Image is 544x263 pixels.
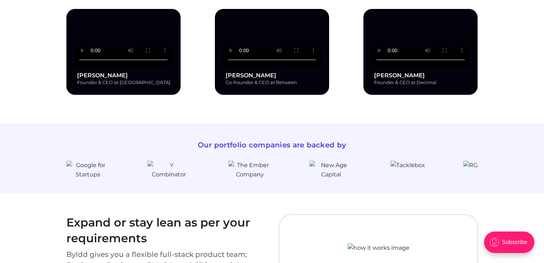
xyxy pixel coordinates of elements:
img: RG [463,161,478,179]
p: Founder & CEO at Decimal [374,79,470,86]
img: The Ember Company [228,161,271,179]
img: Tacklebox [391,161,425,179]
h3: [PERSON_NAME] [374,72,470,79]
p: Founder & CEO at [GEOGRAPHIC_DATA] [77,79,173,86]
img: New Age Capital [309,161,352,179]
iframe: portal-trigger [478,228,544,263]
img: how it works image [348,243,409,253]
h3: [PERSON_NAME] [77,72,173,79]
p: Co-Founder & CEO at Between [226,79,322,86]
img: Y Combinator [147,161,190,179]
h2: Our portfolio companies are backed by [66,138,478,152]
h3: Expand or stay lean as per your requirements [66,215,265,246]
img: Google for Startups [66,161,109,179]
h3: [PERSON_NAME] [226,72,322,79]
